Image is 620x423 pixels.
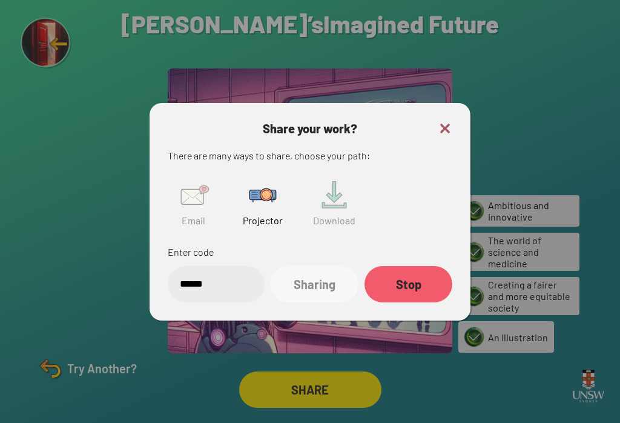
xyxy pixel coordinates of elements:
span: Download [313,215,355,226]
div: Stop [364,266,452,302]
img: Email [174,176,213,215]
span: Projector [243,215,283,226]
p: There are many ways to share, choose your path: [168,148,452,164]
img: Projector [243,176,282,215]
div: Sharing [271,266,358,302]
img: Close [438,121,452,136]
img: Download [315,176,354,215]
h3: Share your work? [168,121,452,136]
p: Enter code [168,244,452,260]
span: Email [182,215,205,226]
